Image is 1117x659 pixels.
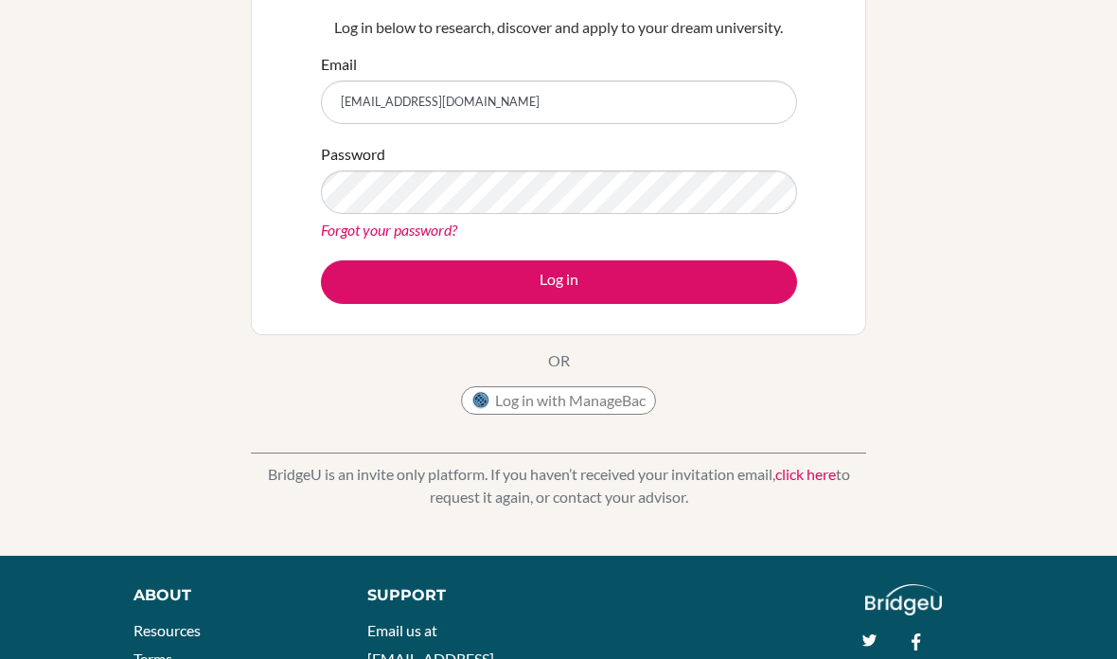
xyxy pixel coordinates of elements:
div: Support [367,584,541,607]
p: Log in below to research, discover and apply to your dream university. [321,16,797,39]
label: Email [321,53,357,76]
a: Forgot your password? [321,221,457,239]
img: logo_white@2x-f4f0deed5e89b7ecb1c2cc34c3e3d731f90f0f143d5ea2071677605dd97b5244.png [865,584,942,615]
a: Resources [133,621,201,639]
p: OR [548,349,570,372]
label: Password [321,143,385,166]
button: Log in with ManageBac [461,386,656,415]
p: BridgeU is an invite only platform. If you haven’t received your invitation email, to request it ... [251,463,866,508]
div: About [133,584,325,607]
button: Log in [321,260,797,304]
a: click here [775,465,836,483]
